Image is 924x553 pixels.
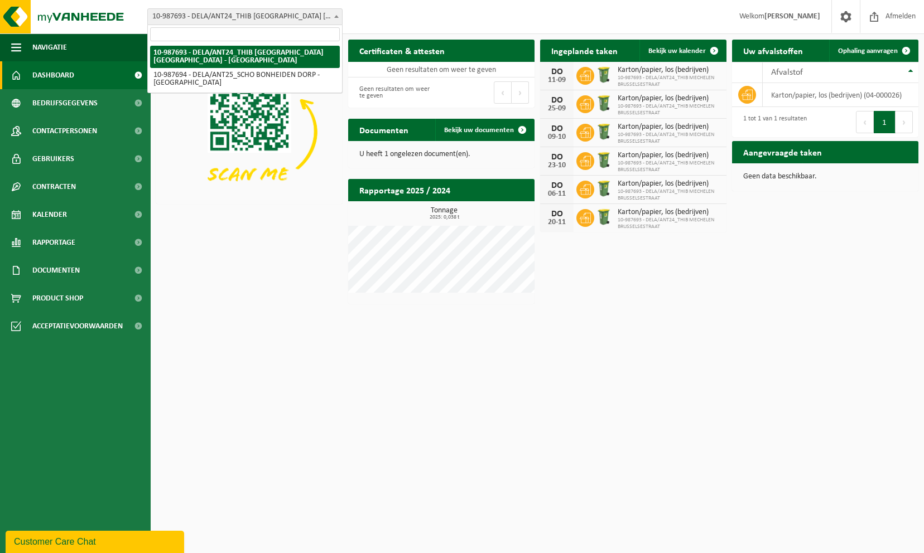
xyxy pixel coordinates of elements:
div: 1 tot 1 van 1 resultaten [738,110,807,134]
a: Ophaling aanvragen [829,40,917,62]
span: Navigatie [32,33,67,61]
span: Karton/papier, los (bedrijven) [618,208,721,217]
div: 20-11 [546,219,568,226]
span: Gebruikers [32,145,74,173]
span: Dashboard [32,61,74,89]
span: Karton/papier, los (bedrijven) [618,123,721,132]
a: Bekijk uw kalender [639,40,725,62]
div: DO [546,124,568,133]
span: 2025: 0,038 t [354,215,535,220]
h2: Ingeplande taken [540,40,629,61]
span: 10-987693 - DELA/ANT24_THIB MECHELEN BRUSSELSESTRAAT [618,75,721,88]
button: Previous [856,111,874,133]
li: 10-987694 - DELA/ANT25_SCHO BONHEIDEN DORP - [GEOGRAPHIC_DATA] [150,68,340,90]
div: 25-09 [546,105,568,113]
span: Karton/papier, los (bedrijven) [618,66,721,75]
img: Download de VHEPlus App [156,62,343,202]
span: 10-987693 - DELA/ANT24_THIB MECHELEN BRUSSELSESTRAAT [618,103,721,117]
span: Bekijk uw kalender [648,47,706,55]
div: 06-11 [546,190,568,198]
h3: Tonnage [354,207,535,220]
button: Previous [494,81,512,104]
h2: Uw afvalstoffen [732,40,814,61]
img: WB-0240-HPE-GN-50 [594,151,613,169]
span: 10-987693 - DELA/ANT24_THIB MECHELEN BRUSSELSESTRAAT [618,217,721,230]
button: Next [896,111,913,133]
div: DO [546,181,568,190]
div: DO [546,153,568,162]
img: WB-0240-HPE-GN-50 [594,179,613,198]
iframe: chat widget [6,528,186,553]
span: 10-987693 - DELA/ANT24_THIB MECHELEN BRUSSELSESTRAAT [618,188,721,202]
div: Geen resultaten om weer te geven [354,80,436,105]
img: WB-0240-HPE-GN-50 [594,65,613,84]
img: WB-0240-HPE-GN-50 [594,94,613,113]
strong: [PERSON_NAME] [764,12,820,21]
span: Product Shop [32,284,83,312]
span: Afvalstof [771,68,803,77]
span: Karton/papier, los (bedrijven) [618,180,721,188]
span: Bedrijfsgegevens [32,89,98,117]
p: U heeft 1 ongelezen document(en). [359,151,523,158]
span: Ophaling aanvragen [838,47,898,55]
h2: Documenten [348,119,420,140]
div: 23-10 [546,162,568,169]
span: Karton/papier, los (bedrijven) [618,94,721,103]
span: 10-987693 - DELA/ANT24_THIB MECHELEN BRUSSELSESTRAAT - MECHELEN [147,8,343,25]
div: 09-10 [546,133,568,141]
span: 10-987693 - DELA/ANT24_THIB MECHELEN BRUSSELSESTRAAT - MECHELEN [148,9,342,25]
span: Acceptatievoorwaarden [32,312,123,340]
div: DO [546,210,568,219]
button: 1 [874,111,896,133]
span: Rapportage [32,229,75,256]
p: Geen data beschikbaar. [743,173,907,181]
img: WB-0240-HPE-GN-50 [594,207,613,226]
li: 10-987693 - DELA/ANT24_THIB [GEOGRAPHIC_DATA] [GEOGRAPHIC_DATA] - [GEOGRAPHIC_DATA] [150,46,340,68]
span: Bekijk uw documenten [444,127,514,134]
td: karton/papier, los (bedrijven) (04-000026) [763,83,918,107]
button: Next [512,81,529,104]
div: 11-09 [546,76,568,84]
img: WB-0240-HPE-GN-50 [594,122,613,141]
span: 10-987693 - DELA/ANT24_THIB MECHELEN BRUSSELSESTRAAT [618,160,721,173]
a: Bekijk rapportage [451,201,533,223]
h2: Aangevraagde taken [732,141,833,163]
a: Bekijk uw documenten [435,119,533,141]
h2: Certificaten & attesten [348,40,456,61]
h2: Rapportage 2025 / 2024 [348,179,461,201]
span: Karton/papier, los (bedrijven) [618,151,721,160]
span: Kalender [32,201,67,229]
span: Contracten [32,173,76,201]
span: Contactpersonen [32,117,97,145]
span: Documenten [32,256,80,284]
div: DO [546,67,568,76]
div: DO [546,96,568,105]
td: Geen resultaten om weer te geven [348,62,535,77]
span: 10-987693 - DELA/ANT24_THIB MECHELEN BRUSSELSESTRAAT [618,132,721,145]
